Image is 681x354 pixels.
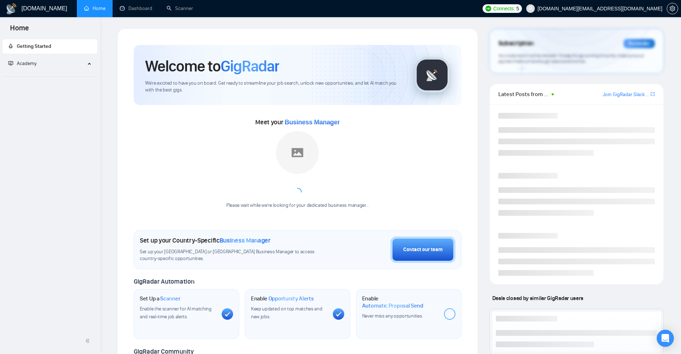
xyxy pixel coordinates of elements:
[219,236,271,244] span: Business Manager
[667,6,678,11] a: setting
[651,91,655,97] span: export
[603,91,649,99] a: Join GigRadar Slack Community
[85,337,92,344] span: double-left
[134,278,194,285] span: GigRadar Automation
[291,186,304,198] span: loading
[485,6,491,11] img: upwork-logo.png
[489,292,586,304] span: Deals closed by similar GigRadar users
[167,5,193,11] a: searchScanner
[251,306,322,320] span: Keep updated on top matches and new jobs.
[160,295,180,302] span: Scanner
[6,3,17,15] img: logo
[493,5,515,13] span: Connects:
[84,5,105,11] a: homeHome
[140,249,329,262] span: Set up your [GEOGRAPHIC_DATA] or [GEOGRAPHIC_DATA] Business Manager to access country-specific op...
[3,39,97,54] li: Getting Started
[414,57,450,93] img: gigradar-logo.png
[8,61,13,66] span: fund-projection-screen
[140,236,271,244] h1: Set up your Country-Specific
[362,295,438,309] h1: Enable
[623,39,655,48] div: Reminder
[657,330,674,347] div: Open Intercom Messenger
[255,118,340,126] span: Meet your
[362,313,423,319] span: Never miss any opportunities.
[140,295,180,302] h1: Set Up a
[403,246,443,254] div: Contact our team
[667,3,678,14] button: setting
[222,202,373,209] div: Please wait while we're looking for your dedicated business manager...
[221,56,279,76] span: GigRadar
[390,236,455,263] button: Contact our team
[8,60,36,66] span: Academy
[17,60,36,66] span: Academy
[268,295,314,302] span: Opportunity Alerts
[498,38,534,50] span: Subscription
[498,90,549,99] span: Latest Posts from the GigRadar Community
[140,306,212,320] span: Enable the scanner for AI matching and real-time job alerts.
[516,5,519,13] span: 5
[667,6,678,11] span: setting
[4,23,35,38] span: Home
[120,5,152,11] a: dashboardDashboard
[498,53,644,64] span: Your subscription will be renewed. To keep things running smoothly, make sure your payment method...
[285,119,340,126] span: Business Manager
[251,295,314,302] h1: Enable
[651,91,655,98] a: export
[145,80,403,94] span: We're excited to have you on board. Get ready to streamline your job search, unlock new opportuni...
[145,56,279,76] h1: Welcome to
[276,131,319,174] img: placeholder.png
[17,43,51,49] span: Getting Started
[3,74,97,78] li: Academy Homepage
[528,6,533,11] span: user
[8,44,13,49] span: rocket
[362,302,423,309] span: Automatic Proposal Send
